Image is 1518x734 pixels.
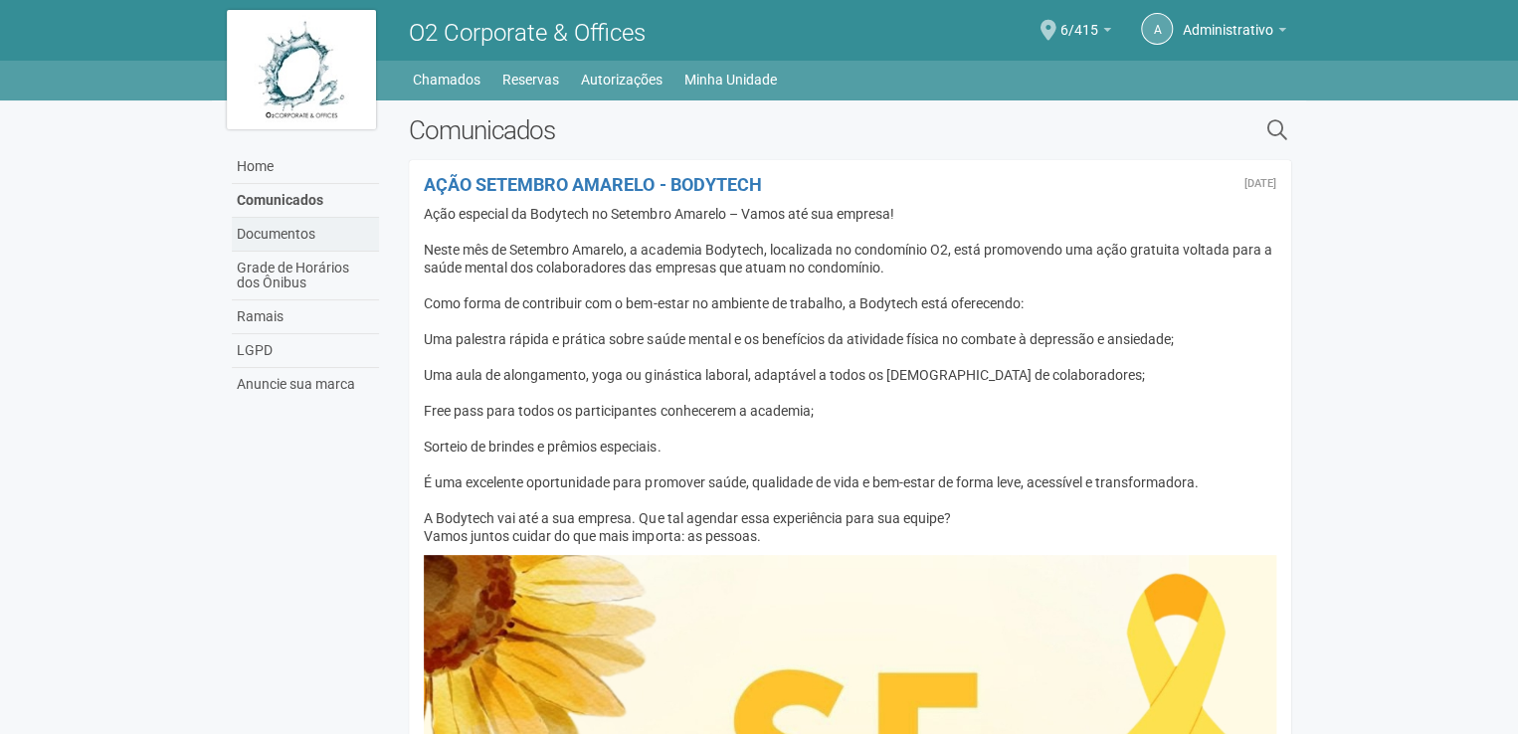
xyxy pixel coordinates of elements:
a: A [1141,13,1173,45]
span: Administrativo [1183,3,1273,38]
span: 6/415 [1060,3,1098,38]
a: 6/415 [1060,25,1111,41]
span: O2 Corporate & Offices [409,19,646,47]
a: Ramais [232,300,379,334]
a: LGPD [232,334,379,368]
a: Anuncie sua marca [232,368,379,401]
a: Grade de Horários dos Ônibus [232,252,379,300]
a: AÇÃO SETEMBRO AMARELO - BODYTECH [424,174,761,195]
a: Administrativo [1183,25,1286,41]
a: Comunicados [232,184,379,218]
a: Reservas [502,66,559,93]
div: Quarta-feira, 10 de setembro de 2025 às 19:06 [1244,178,1276,190]
a: Minha Unidade [684,66,777,93]
div: Ação especial da Bodytech no Setembro Amarelo – Vamos até sua empresa! Neste mês de Setembro Amar... [424,205,1276,545]
h2: Comunicados [409,115,1062,145]
a: Documentos [232,218,379,252]
a: Chamados [413,66,480,93]
a: Home [232,150,379,184]
a: Autorizações [581,66,663,93]
img: logo.jpg [227,10,376,129]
